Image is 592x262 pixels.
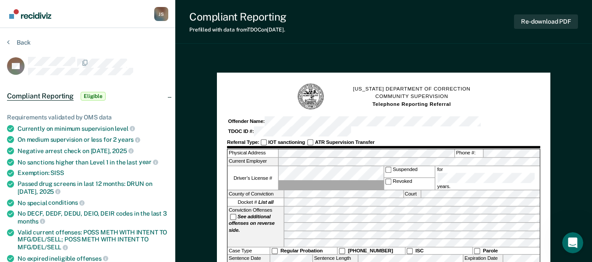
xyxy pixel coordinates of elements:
[228,119,265,124] strong: Offender Name:
[415,248,424,254] strong: ISC
[154,7,168,21] div: J S
[474,248,481,255] input: Parole
[227,166,278,190] label: Driver’s License #
[227,248,269,255] div: Case Type
[189,27,287,33] div: Prefilled with data from TDOC on [DATE] .
[406,248,413,255] input: ISC
[404,190,420,198] label: Court
[77,255,108,262] span: offenses
[227,190,284,198] label: County of Conviction
[297,83,325,111] img: TN Seal
[238,199,274,205] span: Docket #
[50,169,64,176] span: SISS
[271,248,278,255] input: Regular Probation
[18,147,168,155] div: Negative arrest check on [DATE],
[514,14,578,29] button: Re-download PDF
[228,129,254,134] strong: TDOC ID #:
[112,147,133,154] span: 2025
[118,136,140,143] span: years
[384,178,434,189] label: Revoked
[261,139,267,146] input: IOT sanctioning
[7,114,168,121] div: Requirements validated by OMS data
[115,125,135,132] span: level
[18,210,168,225] div: No DECF, DEDF, DEDU, DEIO, DEIR codes in the last 3
[385,167,392,173] input: Suspended
[18,169,168,177] div: Exemption:
[7,92,74,101] span: Compliant Reporting
[227,158,278,165] label: Current Employer
[436,166,539,190] label: for years.
[258,199,273,205] strong: List all
[227,139,259,145] strong: Referral Type:
[483,248,498,254] strong: Parole
[372,101,451,107] strong: Telephone Reporting Referral
[18,158,168,166] div: No sanctions higher than Level 1 in the last
[18,218,45,225] span: months
[154,7,168,21] button: Profile dropdown button
[18,244,68,251] span: MFG/DEL/SELL
[18,199,168,207] div: No special
[227,206,284,247] div: Conviction Offenses
[139,158,158,165] span: year
[189,10,287,23] div: Compliant Reporting
[7,38,31,46] button: Back
[455,150,483,157] label: Phone #:
[18,125,168,133] div: Currently on minimum supervision
[18,229,168,251] div: Valid current offenses: POSS METH WITH INTENT TO MFG/DEL/SELL; POSS METH WITH INTENT TO
[229,214,275,233] strong: See additional offenses on reverse side.
[307,139,314,146] input: ATR Supervision Transfer
[339,248,345,255] input: [PHONE_NUMBER]
[48,199,84,206] span: conditions
[268,139,305,145] strong: IOT sanctioning
[18,180,168,195] div: Passed drug screens in last 12 months: DRUN on [DATE],
[385,178,392,185] input: Revoked
[562,232,583,253] iframe: Intercom live chat
[227,150,278,157] label: Physical Address
[9,9,51,19] img: Recidiviz
[353,85,471,108] h1: [US_STATE] DEPARTMENT OF CORRECTION COMMUNITY SUPERVISION
[230,214,237,220] input: See additional offenses on reverse side.
[39,188,60,195] span: 2025
[348,248,393,254] strong: [PHONE_NUMBER]
[18,136,168,143] div: On medium supervision or less for 2
[280,248,323,254] strong: Regular Probation
[437,173,535,183] input: for years.
[81,92,106,101] span: Eligible
[384,166,434,178] label: Suspended
[315,139,375,145] strong: ATR Supervision Transfer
